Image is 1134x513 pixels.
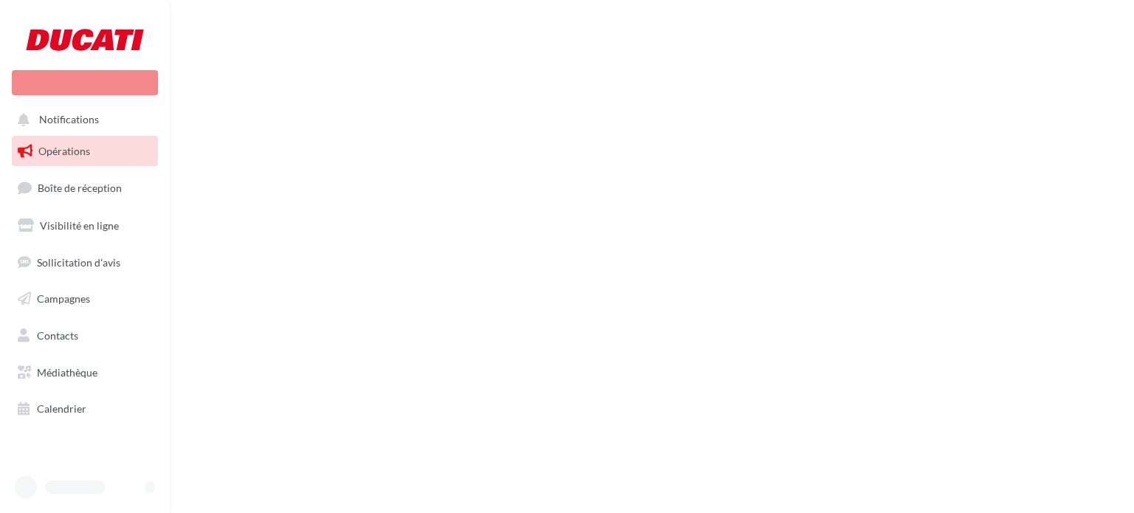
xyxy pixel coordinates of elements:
a: Calendrier [9,393,161,424]
div: Nouvelle campagne [12,70,158,95]
a: Opérations [9,136,161,167]
span: Boîte de réception [38,182,122,194]
a: Médiathèque [9,357,161,388]
span: Notifications [39,114,99,126]
span: Calendrier [37,402,86,415]
a: Boîte de réception [9,172,161,204]
span: Opérations [38,145,90,157]
a: Contacts [9,320,161,351]
a: Sollicitation d'avis [9,247,161,278]
a: Campagnes [9,283,161,314]
span: Sollicitation d'avis [37,255,120,268]
a: Visibilité en ligne [9,210,161,241]
span: Contacts [37,329,78,342]
span: Campagnes [37,292,90,305]
span: Visibilité en ligne [40,219,119,232]
span: Médiathèque [37,366,97,379]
